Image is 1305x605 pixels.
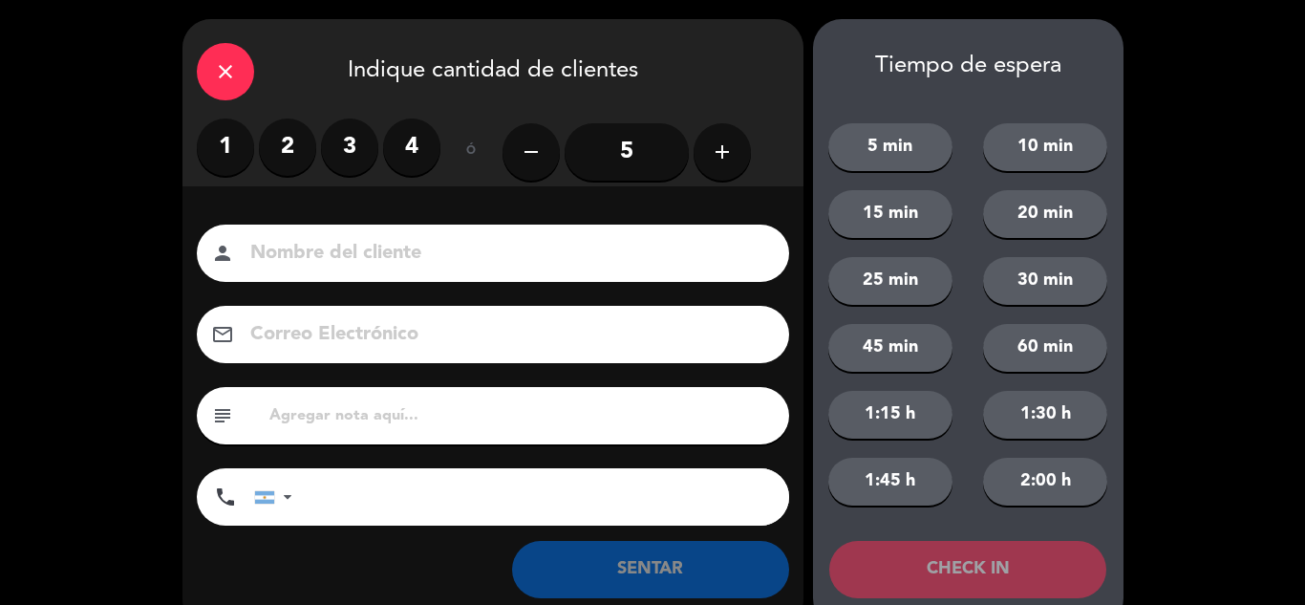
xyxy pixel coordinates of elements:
[983,324,1107,372] button: 60 min
[512,541,789,598] button: SENTAR
[211,323,234,346] i: email
[694,123,751,181] button: add
[211,242,234,265] i: person
[211,404,234,427] i: subject
[197,119,254,176] label: 1
[255,469,299,525] div: Argentina: +54
[828,324,952,372] button: 45 min
[828,190,952,238] button: 15 min
[259,119,316,176] label: 2
[711,140,734,163] i: add
[321,119,378,176] label: 3
[248,318,764,352] input: Correo Electrónico
[248,237,764,270] input: Nombre del cliente
[983,391,1107,439] button: 1:30 h
[983,190,1107,238] button: 20 min
[267,402,775,429] input: Agregar nota aquí...
[828,391,952,439] button: 1:15 h
[983,123,1107,171] button: 10 min
[214,60,237,83] i: close
[983,458,1107,506] button: 2:00 h
[440,119,503,185] div: ó
[813,53,1123,80] div: Tiempo de espera
[503,123,560,181] button: remove
[520,140,543,163] i: remove
[829,541,1106,598] button: CHECK IN
[182,19,803,119] div: Indique cantidad de clientes
[383,119,440,176] label: 4
[828,123,952,171] button: 5 min
[983,257,1107,305] button: 30 min
[828,257,952,305] button: 25 min
[828,458,952,506] button: 1:45 h
[214,486,237,508] i: phone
